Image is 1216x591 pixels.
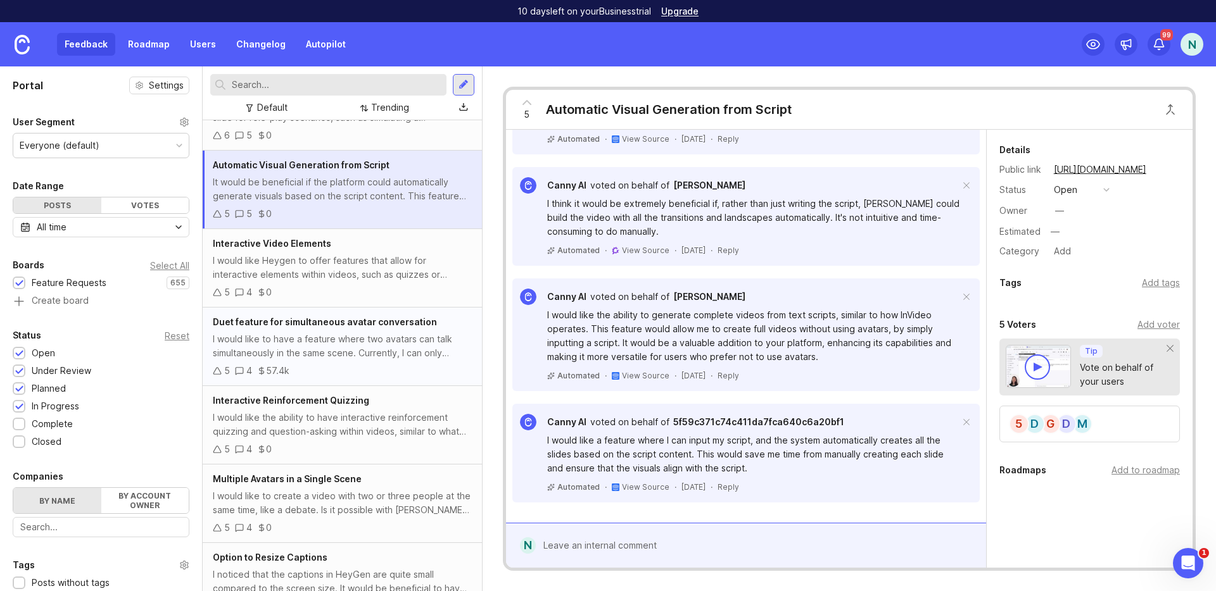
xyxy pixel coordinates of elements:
[20,139,99,152] div: Everyone (default)
[711,134,712,144] div: ·
[224,285,230,299] div: 5
[32,417,73,431] div: Complete
[711,370,712,381] div: ·
[168,222,189,232] svg: toggle icon
[213,552,327,563] span: Option to Resize Captions
[612,135,619,143] img: intercom
[165,332,189,339] div: Reset
[246,207,252,221] div: 5
[371,101,409,115] div: Trending
[999,317,1036,332] div: 5 Voters
[999,463,1046,478] div: Roadmaps
[213,238,331,249] span: Interactive Video Elements
[605,482,607,492] div: ·
[674,370,676,381] div: ·
[1142,276,1180,290] div: Add tags
[711,482,712,492] div: ·
[612,483,619,491] img: intercom
[149,79,184,92] span: Settings
[1056,414,1077,434] div: d
[32,576,110,590] div: Posts without tags
[101,197,189,213] div: Votes
[203,386,482,464] a: Interactive Reinforcement QuizzingI would like the ability to have interactive reinforcement quiz...
[213,332,472,360] div: I would like to have a feature where two avatars can talk simultaneously in the same scene. Curre...
[1006,345,1072,388] img: video-thumbnail-vote-d41b83416815613422e2ca741bf692cc.jpg
[622,370,669,381] a: View Source
[547,180,586,190] span: Canny AI
[547,197,959,239] div: I think it would be extremely beneficial if, rather than just writing the script, [PERSON_NAME] c...
[13,197,101,213] div: Posts
[182,33,224,56] a: Users
[203,151,482,229] a: Automatic Visual Generation from ScriptIt would be beneficial if the platform could automatically...
[590,415,669,429] div: voted on behalf of
[557,370,600,381] span: Automated
[622,134,669,144] a: View Source
[520,414,536,430] img: Canny AI
[13,488,101,513] label: By name
[13,328,41,343] div: Status
[101,488,189,513] label: By account owner
[203,308,482,386] a: Duet feature for simultaneous avatar conversationI would like to have a feature where two avatars...
[213,175,472,203] div: It would be beneficial if the platform could automatically generate visuals based on the script c...
[32,399,79,413] div: In Progress
[520,177,536,194] img: Canny AI
[517,5,651,18] p: 10 days left on your Business trial
[13,178,64,194] div: Date Range
[1111,463,1180,477] div: Add to roadmap
[13,78,43,93] h1: Portal
[612,247,619,254] img: gong
[622,482,669,492] a: View Source
[129,77,189,94] a: Settings
[681,134,706,144] span: [DATE]
[1137,318,1180,332] div: Add voter
[605,370,607,381] div: ·
[266,128,272,142] div: 0
[37,220,66,234] div: All time
[605,245,607,256] div: ·
[1025,414,1045,434] div: D
[213,395,369,406] span: Interactive Reinforcement Quizzing
[999,275,1022,290] div: Tags
[20,520,182,534] input: Search...
[673,416,844,427] span: 5f59c371c74c411da7fca640c6a20bf1
[32,346,55,360] div: Open
[674,482,676,492] div: ·
[32,364,91,378] div: Under Review
[150,262,189,269] div: Select All
[999,227,1041,236] div: Estimated
[1158,97,1183,122] button: Close button
[213,159,389,170] span: Automatic Visual Generation from Script
[999,163,1044,177] div: Public link
[32,276,106,290] div: Feature Requests
[213,411,472,439] div: I would like the ability to have interactive reinforcement quizzing and question-asking within vi...
[170,278,186,288] p: 655
[266,207,272,221] div: 0
[520,537,536,554] div: N
[266,364,289,378] div: 57.4k
[546,101,792,118] div: Automatic Visual Generation from Script
[203,464,482,543] a: Multiple Avatars in a Single SceneI would like to create a video with two or three people at the ...
[246,364,252,378] div: 4
[999,244,1044,258] div: Category
[673,178,745,192] a: [PERSON_NAME]
[622,246,669,255] span: View Source
[213,473,362,484] span: Multiple Avatars in a Single Scene
[1080,361,1167,389] div: Vote on behalf of your users
[673,180,745,190] span: [PERSON_NAME]
[520,289,536,305] img: Canny AI
[1050,161,1150,178] a: [URL][DOMAIN_NAME]
[1047,223,1063,240] div: —
[13,258,44,273] div: Boards
[15,35,30,54] img: Canny Home
[999,183,1044,197] div: Status
[224,442,230,456] div: 5
[13,115,75,130] div: User Segment
[674,245,676,256] div: ·
[1173,548,1203,578] iframe: Intercom live chat
[246,442,252,456] div: 4
[999,142,1030,158] div: Details
[224,521,230,535] div: 5
[1085,346,1098,356] p: Tip
[1150,161,1168,178] button: copy icon
[681,482,706,492] span: [DATE]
